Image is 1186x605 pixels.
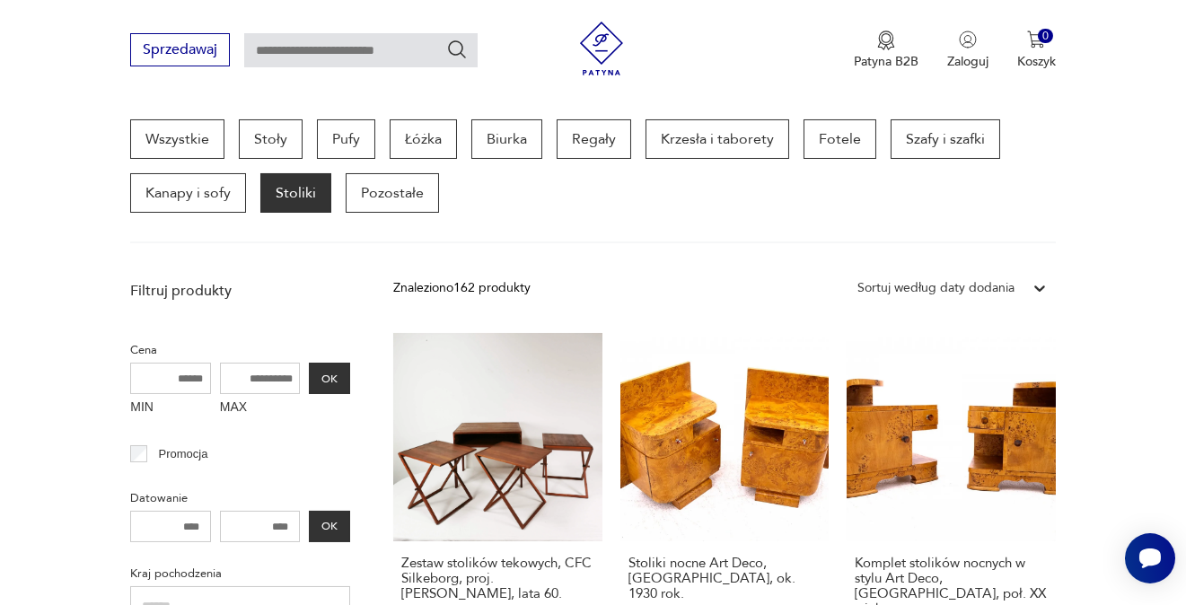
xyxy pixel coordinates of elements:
h3: Stoliki nocne Art Deco, [GEOGRAPHIC_DATA], ok. 1930 rok. [628,556,821,601]
div: Znaleziono 162 produkty [393,278,531,298]
h3: Zestaw stolików tekowych, CFC Silkeborg, proj. [PERSON_NAME], lata 60. [401,556,593,601]
div: 0 [1038,29,1053,44]
a: Stoliki [260,173,331,213]
a: Wszystkie [130,119,224,159]
a: Biurka [471,119,542,159]
button: Szukaj [446,39,468,60]
iframe: Smartsupp widget button [1125,533,1175,583]
img: Ikona koszyka [1027,31,1045,48]
button: 0Koszyk [1017,31,1056,70]
button: OK [309,511,350,542]
a: Pufy [317,119,375,159]
a: Łóżka [390,119,457,159]
a: Fotele [804,119,876,159]
a: Krzesła i taborety [646,119,789,159]
p: Promocja [159,444,208,464]
p: Kraj pochodzenia [130,564,350,583]
label: MAX [220,394,301,423]
button: Patyna B2B [854,31,918,70]
a: Ikona medaluPatyna B2B [854,31,918,70]
a: Kanapy i sofy [130,173,246,213]
a: Szafy i szafki [891,119,1000,159]
p: Cena [130,340,350,360]
img: Ikonka użytkownika [959,31,977,48]
button: OK [309,363,350,394]
p: Datowanie [130,488,350,508]
a: Sprzedawaj [130,45,230,57]
p: Koszyk [1017,53,1056,70]
button: Zaloguj [947,31,988,70]
a: Pozostałe [346,173,439,213]
p: Filtruj produkty [130,281,350,301]
p: Patyna B2B [854,53,918,70]
button: Sprzedawaj [130,33,230,66]
a: Stoły [239,119,303,159]
img: Patyna - sklep z meblami i dekoracjami vintage [575,22,628,75]
div: Sortuj według daty dodania [857,278,1015,298]
img: Ikona medalu [877,31,895,50]
p: Zaloguj [947,53,988,70]
label: MIN [130,394,211,423]
a: Regały [557,119,631,159]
